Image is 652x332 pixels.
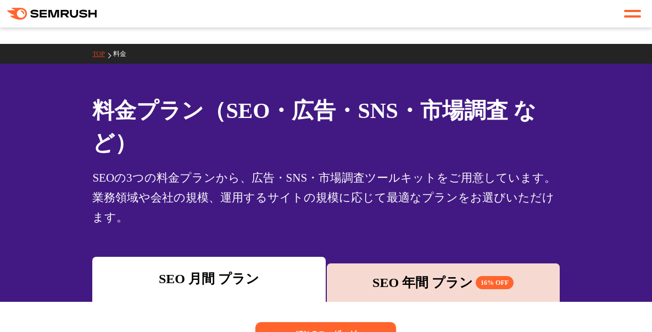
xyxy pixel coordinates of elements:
[476,276,514,289] span: 16% OFF
[92,94,559,159] h1: 料金プラン（SEO・広告・SNS・市場調査 など）
[332,273,554,292] div: SEO 年間 プラン
[113,50,135,58] a: 料金
[92,168,559,227] div: SEOの3つの料金プランから、広告・SNS・市場調査ツールキットをご用意しています。業務領域や会社の規模、運用するサイトの規模に応じて最適なプランをお選びいただけます。
[98,269,320,289] div: SEO 月間 プラン
[92,50,113,58] a: TOP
